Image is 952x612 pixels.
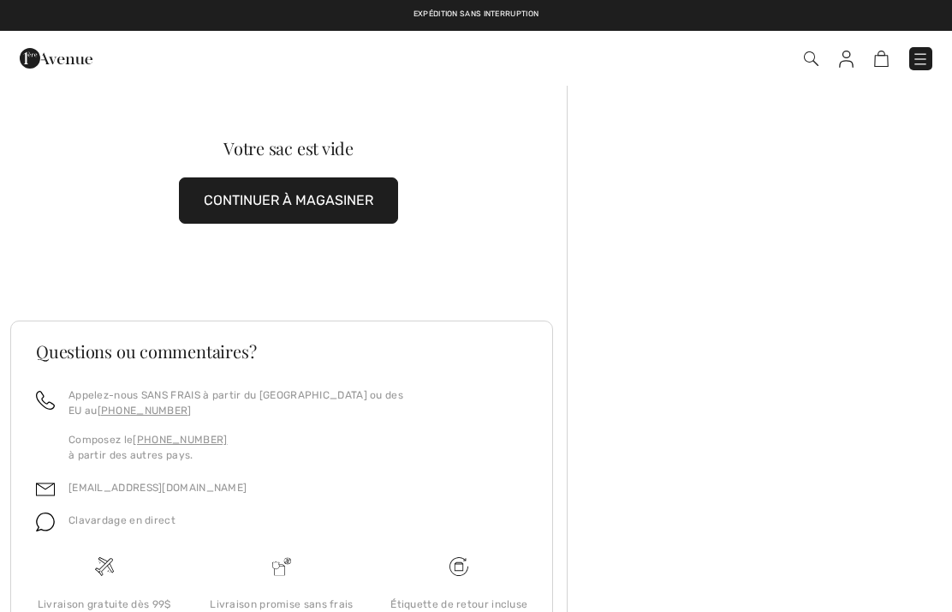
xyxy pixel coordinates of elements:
h3: Questions ou commentaires? [36,343,527,360]
img: call [36,391,55,410]
div: Livraison gratuite dès 99$ [29,597,179,612]
a: 1ère Avenue [20,49,92,65]
img: 1ère Avenue [20,41,92,75]
a: [EMAIL_ADDRESS][DOMAIN_NAME] [68,482,247,494]
img: Mes infos [839,51,854,68]
img: Recherche [804,51,818,66]
a: [PHONE_NUMBER] [133,434,227,446]
span: Clavardage en direct [68,514,176,526]
img: Menu [912,51,929,68]
a: [PHONE_NUMBER] [98,405,192,417]
p: Composez le à partir des autres pays. [68,432,527,463]
img: Livraison gratuite dès 99$ [449,557,468,576]
img: Livraison gratuite dès 99$ [95,557,114,576]
div: Votre sac est vide [39,140,539,157]
p: Appelez-nous SANS FRAIS à partir du [GEOGRAPHIC_DATA] ou des EU au [68,387,527,418]
img: Livraison promise sans frais de dédouanement surprise&nbsp;! [272,557,291,576]
button: CONTINUER À MAGASINER [179,177,398,224]
img: Panier d'achat [874,51,889,67]
img: email [36,480,55,499]
img: chat [36,513,55,531]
